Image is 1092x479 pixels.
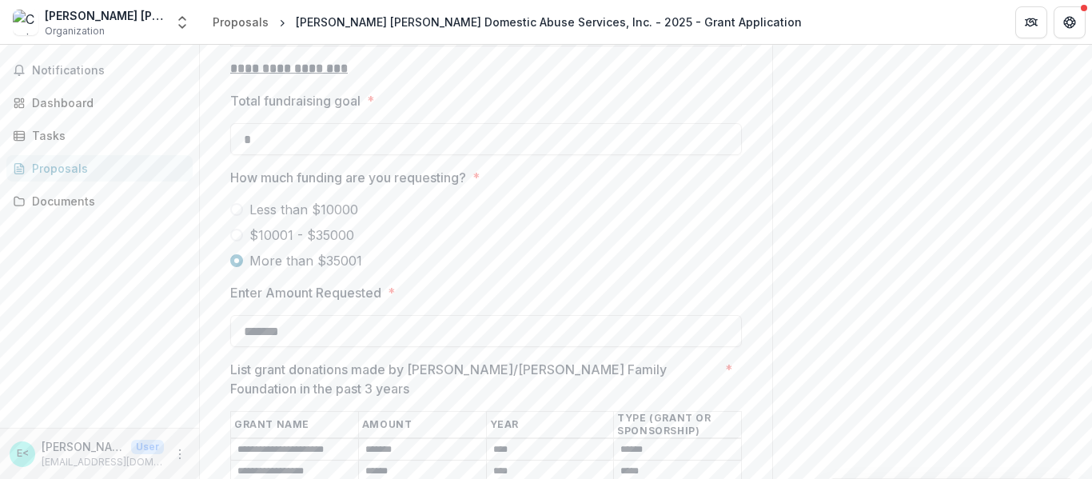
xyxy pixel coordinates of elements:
[32,193,180,210] div: Documents
[32,94,180,111] div: Dashboard
[358,412,486,439] th: AMOUNT
[486,412,614,439] th: YEAR
[42,438,125,455] p: [PERSON_NAME] <[EMAIL_ADDRESS][DOMAIN_NAME]>
[32,160,180,177] div: Proposals
[13,10,38,35] img: Christine Ann Domestic Abuse Services, Inc.
[249,200,358,219] span: Less than $10000
[249,226,354,245] span: $10001 - $35000
[6,90,193,116] a: Dashboard
[17,449,29,459] div: Emily James <grantwriter@christineann.net>
[213,14,269,30] div: Proposals
[45,7,165,24] div: [PERSON_NAME] [PERSON_NAME] Domestic Abuse Services, Inc.
[614,412,742,439] th: TYPE (GRANT OR SPONSORSHIP)
[45,24,105,38] span: Organization
[230,168,466,187] p: How much funding are you requesting?
[131,440,164,454] p: User
[1054,6,1086,38] button: Get Help
[206,10,275,34] a: Proposals
[1015,6,1047,38] button: Partners
[6,58,193,83] button: Notifications
[6,188,193,214] a: Documents
[6,122,193,149] a: Tasks
[42,455,164,469] p: [EMAIL_ADDRESS][DOMAIN_NAME]
[6,155,193,182] a: Proposals
[231,412,359,439] th: GRANT NAME
[230,360,719,398] p: List grant donations made by [PERSON_NAME]/[PERSON_NAME] Family Foundation in the past 3 years
[296,14,802,30] div: [PERSON_NAME] [PERSON_NAME] Domestic Abuse Services, Inc. - 2025 - Grant Application
[170,445,189,464] button: More
[32,64,186,78] span: Notifications
[32,127,180,144] div: Tasks
[249,251,362,270] span: More than $35001
[171,6,193,38] button: Open entity switcher
[206,10,808,34] nav: breadcrumb
[230,91,361,110] p: Total fundraising goal
[230,283,381,302] p: Enter Amount Requested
